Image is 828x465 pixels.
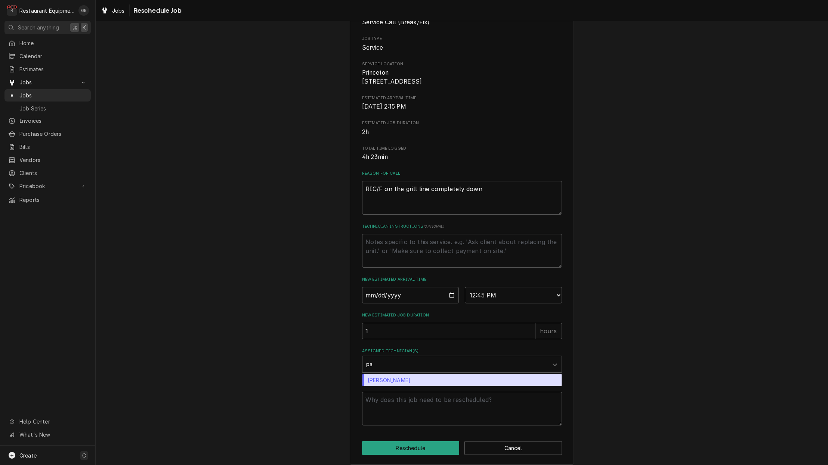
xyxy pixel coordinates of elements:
[362,36,562,42] span: Job Type
[19,452,37,459] span: Create
[19,52,87,60] span: Calendar
[7,5,17,16] div: R
[78,5,89,16] div: GB
[83,24,86,31] span: K
[98,4,128,17] a: Jobs
[362,441,562,455] div: Button Group Row
[4,154,91,166] a: Vendors
[362,153,388,160] span: 4h 23min
[19,78,76,86] span: Jobs
[4,21,91,34] button: Search anything⌘K
[4,50,91,62] a: Calendar
[4,63,91,75] a: Estimates
[19,156,87,164] span: Vendors
[82,452,86,459] span: C
[362,68,562,86] span: Service Location
[362,128,562,137] span: Estimated Job Duration
[465,287,562,303] select: Time Select
[362,102,562,111] span: Estimated Arrival Time
[4,167,91,179] a: Clients
[362,171,562,177] label: Reason For Call
[4,415,91,428] a: Go to Help Center
[362,374,562,386] div: [PERSON_NAME]
[362,61,562,67] span: Service Location
[19,117,87,125] span: Invoices
[7,5,17,16] div: Restaurant Equipment Diagnostics's Avatar
[19,7,74,15] div: Restaurant Equipment Diagnostics
[362,277,562,303] div: New Estimated Arrival Time
[4,89,91,102] a: Jobs
[4,76,91,88] a: Go to Jobs
[4,128,91,140] a: Purchase Orders
[362,43,562,52] span: Job Type
[362,36,562,52] div: Job Type
[362,224,562,230] label: Technician Instructions
[19,143,87,151] span: Bills
[362,95,562,111] div: Estimated Arrival Time
[362,312,562,318] label: New Estimated Job Duration
[362,61,562,86] div: Service Location
[362,287,459,303] input: Date
[362,69,422,85] span: Princeton [STREET_ADDRESS]
[362,348,562,372] div: Assigned Technician(s)
[4,115,91,127] a: Invoices
[4,102,91,115] a: Job Series
[423,224,444,228] span: ( optional )
[362,382,562,425] div: Reschedule Reason
[19,104,87,112] span: Job Series
[19,65,87,73] span: Estimates
[362,128,369,135] span: 2h
[362,146,562,162] div: Total Time Logged
[464,441,562,455] button: Cancel
[78,5,89,16] div: Gary Beaver's Avatar
[19,91,87,99] span: Jobs
[112,7,125,15] span: Jobs
[19,169,87,177] span: Clients
[362,277,562,283] label: New Estimated Arrival Time
[362,312,562,339] div: New Estimated Job Duration
[362,120,562,136] div: Estimated Job Duration
[19,130,87,138] span: Purchase Orders
[4,37,91,49] a: Home
[362,19,430,26] span: Service Call (Break/Fix)
[4,141,91,153] a: Bills
[131,6,182,16] span: Reschedule Job
[4,180,91,192] a: Go to Pricebook
[362,224,562,267] div: Technician Instructions
[362,441,460,455] button: Reschedule
[19,196,87,204] span: Reports
[362,171,562,214] div: Reason For Call
[362,95,562,101] span: Estimated Arrival Time
[19,431,86,439] span: What's New
[362,103,406,110] span: [DATE] 2:15 PM
[19,182,76,190] span: Pricebook
[72,24,77,31] span: ⌘
[362,348,562,354] label: Assigned Technician(s)
[4,194,91,206] a: Reports
[4,428,91,441] a: Go to What's New
[362,441,562,455] div: Button Group
[18,24,59,31] span: Search anything
[362,181,562,215] textarea: RIC/F on the grill line completely down
[535,323,562,339] div: hours
[19,418,86,425] span: Help Center
[362,120,562,126] span: Estimated Job Duration
[362,44,383,51] span: Service
[362,153,562,162] span: Total Time Logged
[19,39,87,47] span: Home
[362,18,562,27] span: Service Type
[362,146,562,152] span: Total Time Logged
